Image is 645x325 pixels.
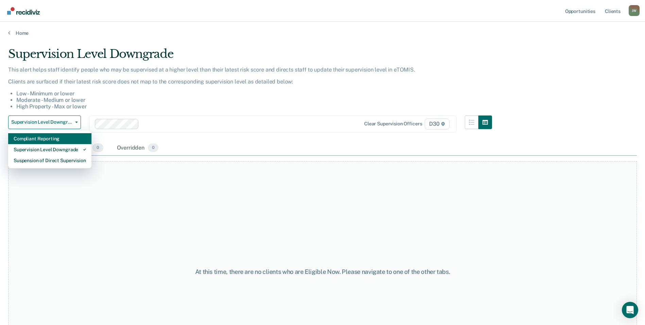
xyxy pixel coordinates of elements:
div: Compliant Reporting [14,133,86,144]
span: 0 [92,143,103,152]
div: Overridden0 [116,141,160,156]
div: Open Intercom Messenger [622,302,638,318]
span: Supervision Level Downgrade [11,119,72,125]
li: High Property - Max or lower [16,103,492,110]
button: Profile dropdown button [629,5,640,16]
p: This alert helps staff identify people who may be supervised at a higher level than their latest ... [8,66,492,73]
div: Clear supervision officers [364,121,422,127]
span: 0 [148,143,158,152]
a: Home [8,30,637,36]
button: Supervision Level Downgrade [8,115,81,129]
div: Suspension of Direct Supervision [14,155,86,166]
span: D30 [425,119,449,129]
div: At this time, there are no clients who are Eligible Now. Please navigate to one of the other tabs. [166,268,480,276]
div: J W [629,5,640,16]
img: Recidiviz [7,7,40,15]
p: Clients are surfaced if their latest risk score does not map to the corresponding supervision lev... [8,78,492,85]
div: Supervision Level Downgrade [14,144,86,155]
li: Low - Minimum or lower [16,90,492,97]
div: Supervision Level Downgrade [8,47,492,66]
li: Moderate - Medium or lower [16,97,492,103]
